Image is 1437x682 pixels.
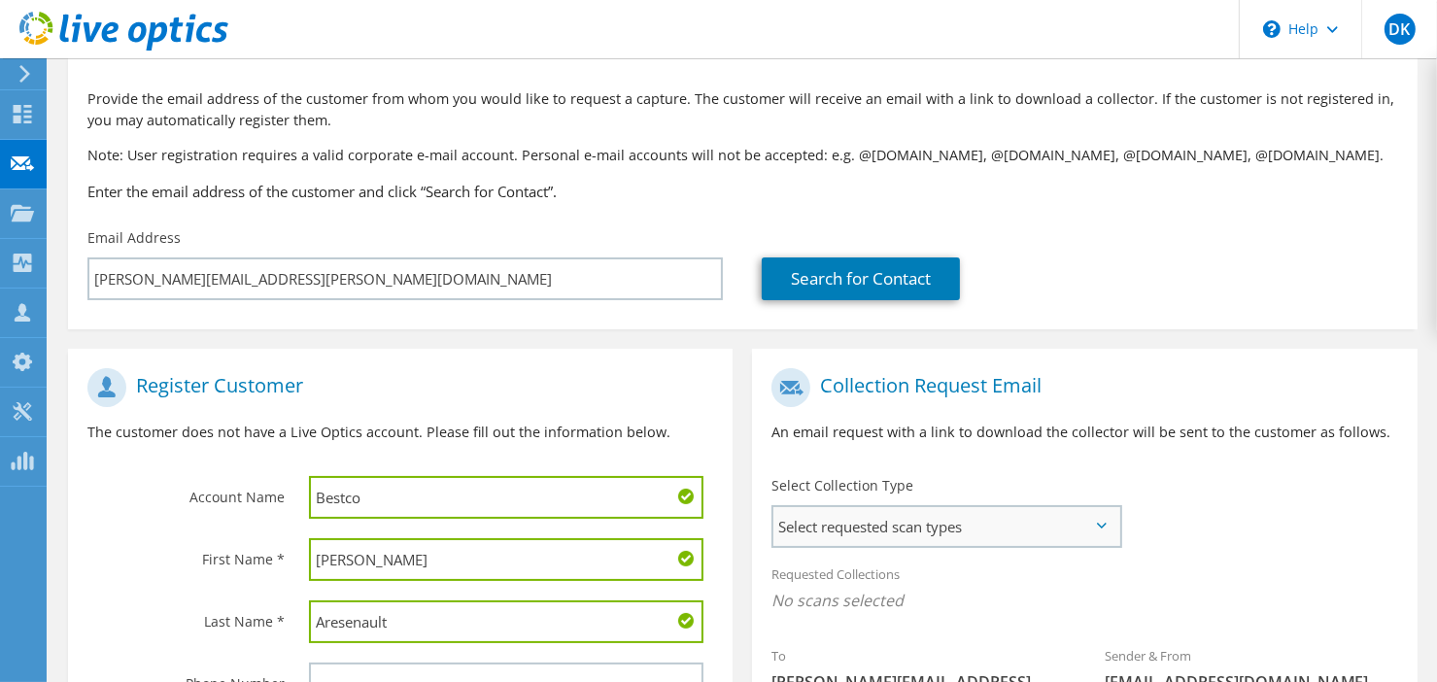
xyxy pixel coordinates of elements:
[1385,14,1416,45] span: DK
[1263,20,1281,38] svg: \n
[87,228,181,248] label: Email Address
[773,507,1119,546] span: Select requested scan types
[771,422,1397,443] p: An email request with a link to download the collector will be sent to the customer as follows.
[771,476,913,495] label: Select Collection Type
[87,181,1398,202] h3: Enter the email address of the customer and click “Search for Contact”.
[771,368,1387,407] h1: Collection Request Email
[771,590,1397,611] span: No scans selected
[87,422,713,443] p: The customer does not have a Live Optics account. Please fill out the information below.
[87,476,285,507] label: Account Name
[87,145,1398,166] p: Note: User registration requires a valid corporate e-mail account. Personal e-mail accounts will ...
[762,257,960,300] a: Search for Contact
[87,368,703,407] h1: Register Customer
[87,538,285,569] label: First Name *
[87,600,285,631] label: Last Name *
[752,554,1417,626] div: Requested Collections
[87,88,1398,131] p: Provide the email address of the customer from whom you would like to request a capture. The cust...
